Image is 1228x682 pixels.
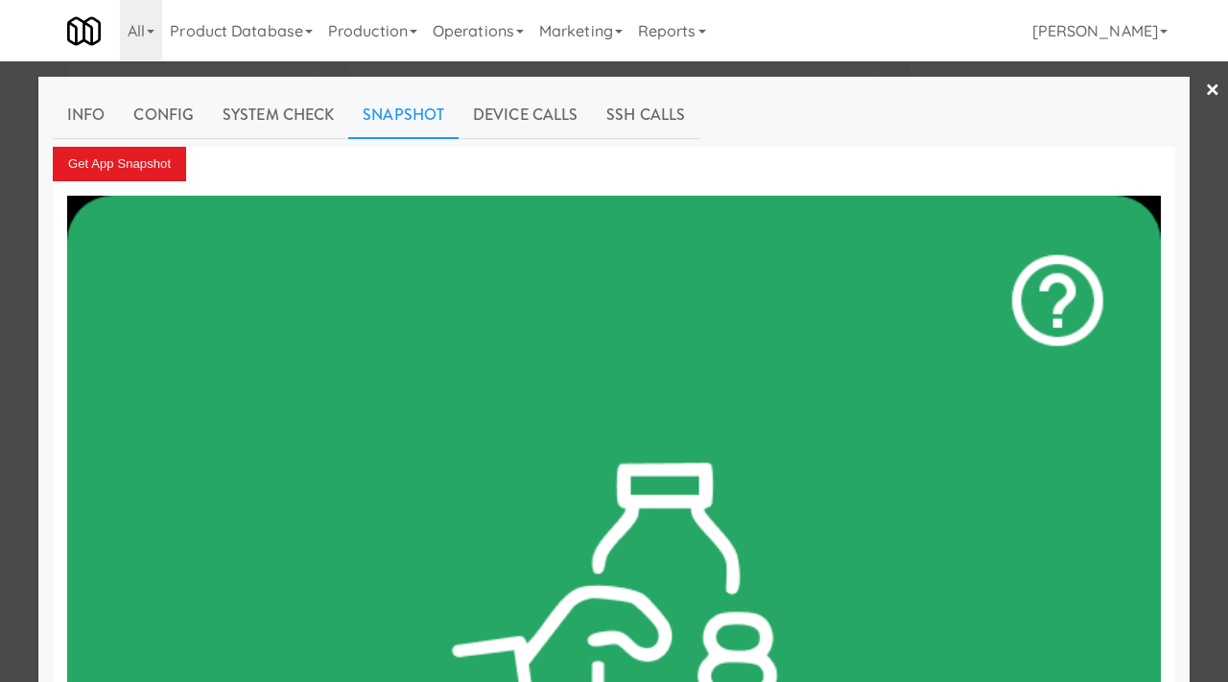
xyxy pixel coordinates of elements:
[208,91,348,139] a: System Check
[53,91,119,139] a: Info
[348,91,459,139] a: Snapshot
[67,14,101,48] img: Micromart
[53,147,186,181] button: Get App Snapshot
[119,91,208,139] a: Config
[1205,61,1220,121] a: ×
[459,91,592,139] a: Device Calls
[592,91,699,139] a: SSH Calls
